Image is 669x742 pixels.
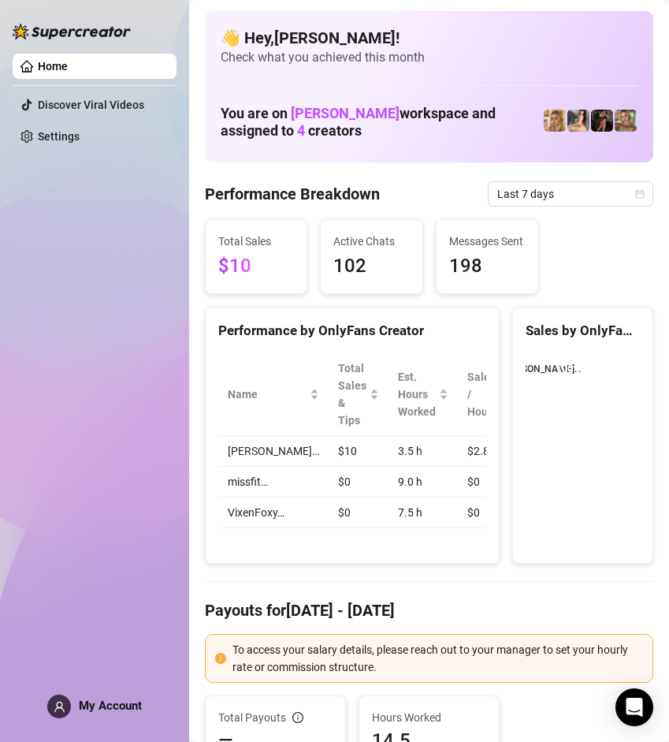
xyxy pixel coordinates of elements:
[218,233,294,250] span: Total Sales
[398,368,436,420] div: Est. Hours Worked
[218,498,329,528] td: VixenFoxy…
[38,60,68,73] a: Home
[615,688,653,726] div: Open Intercom Messenger
[221,105,543,140] h1: You are on workspace and assigned to creators
[333,252,409,282] span: 102
[54,701,65,713] span: user
[372,709,486,726] span: Hours Worked
[218,252,294,282] span: $10
[329,436,388,467] td: $10
[526,320,640,341] div: Sales by OnlyFans Creator
[458,436,518,467] td: $2.86
[218,709,286,726] span: Total Payouts
[218,436,329,467] td: [PERSON_NAME]…
[218,353,329,436] th: Name
[502,364,581,375] text: [PERSON_NAME]…
[232,641,643,676] div: To access your salary details, please reach out to your manager to set your hourly rate or commis...
[458,467,518,498] td: $0
[388,436,458,467] td: 3.5 h
[615,110,637,132] img: 𝑻𝑨𝑴𝑨𝑮𝑶𝑻𝑪𝑯𝑰
[449,233,525,250] span: Messages Sent
[215,653,226,664] span: exclamation-circle
[567,110,589,132] img: Lana
[218,320,486,341] div: Performance by OnlyFans Creator
[79,699,142,713] span: My Account
[329,498,388,528] td: $0
[388,498,458,528] td: 7.5 h
[221,49,637,66] span: Check what you achieved this month
[388,467,458,498] td: 9.0 h
[38,130,80,143] a: Settings
[458,498,518,528] td: $0
[228,386,307,403] span: Name
[291,105,400,121] span: [PERSON_NAME]
[329,467,388,498] td: $0
[205,183,380,205] h4: Performance Breakdown
[635,189,645,199] span: calendar
[297,122,305,139] span: 4
[329,353,388,436] th: Total Sales & Tips
[205,599,653,621] h4: Payouts for [DATE] - [DATE]
[467,368,496,420] span: Sales / Hour
[338,360,366,429] span: Total Sales & Tips
[13,24,131,39] img: logo-BBDzfeDw.svg
[38,99,144,111] a: Discover Viral Videos
[591,110,613,132] img: missfit
[292,712,303,723] span: info-circle
[497,182,644,206] span: Last 7 days
[333,233,409,250] span: Active Chats
[221,27,637,49] h4: 👋 Hey, [PERSON_NAME] !
[449,252,525,282] span: 198
[458,353,518,436] th: Sales / Hour
[544,110,566,132] img: VixenFoxy
[218,467,329,498] td: missfit…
